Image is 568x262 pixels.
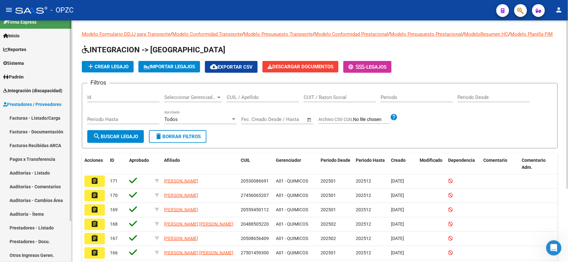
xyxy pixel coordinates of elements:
[276,193,308,198] span: A01 - QUIMICOS
[484,158,508,163] span: Comentario
[91,249,98,257] mat-icon: assignment
[315,31,388,37] a: Modelo Conformidad Prestacional
[356,158,385,163] span: Periodo Hasta
[390,31,463,37] a: Modelo Presupuesto Prestacional
[391,207,404,212] span: [DATE]
[3,101,61,108] span: Prestadores / Proveedores
[149,130,206,143] button: Borrar Filtros
[127,153,152,175] datatable-header-cell: Aprobado
[138,61,200,72] button: IMPORTAR LEGAJOS
[3,87,62,94] span: Integración (discapacidad)
[321,193,336,198] span: 202501
[210,64,253,70] span: Exportar CSV
[276,158,301,163] span: Gerenciador
[321,178,336,183] span: 202501
[356,250,371,255] span: 202512
[241,221,269,227] span: 20488505220
[321,250,336,255] span: 202501
[144,64,195,70] span: IMPORTAR LEGAJOS
[391,178,404,183] span: [DATE]
[448,158,475,163] span: Dependencia
[129,158,149,163] span: Aprobado
[93,132,101,140] mat-icon: search
[244,31,313,37] a: Modelo Presupuesto Transporte
[164,207,198,212] span: [PERSON_NAME]
[155,134,201,139] span: Borrar Filtros
[241,178,269,183] span: 20530086691
[205,61,258,73] button: Exportar CSV
[172,31,242,37] a: Modelo Conformidad Transporte
[343,61,392,73] button: -Legajos
[238,153,273,175] datatable-header-cell: CUIL
[391,193,404,198] span: [DATE]
[82,45,225,54] span: INTEGRACION -> [GEOGRAPHIC_DATA]
[51,3,74,17] span: - OPZC
[522,158,546,170] span: Comentario Adm.
[353,153,388,175] datatable-header-cell: Periodo Hasta
[3,60,24,67] span: Sistema
[110,193,118,198] span: 170
[84,158,103,163] span: Acciones
[82,153,107,175] datatable-header-cell: Acciones
[276,250,308,255] span: A01 - QUIMICOS
[391,221,404,227] span: [DATE]
[356,236,371,241] span: 202512
[348,64,366,70] span: -
[321,236,336,241] span: 202502
[87,130,144,143] button: Buscar Legajo
[241,158,250,163] span: CUIL
[276,178,308,183] span: A01 - QUIMICOS
[276,236,308,241] span: A01 - QUIMICOS
[241,236,269,241] span: 20508656409
[82,61,134,72] button: Crear Legajo
[110,236,118,241] span: 167
[519,153,558,175] datatable-header-cell: Comentario Adm.
[276,207,308,212] span: A01 - QUIMICOS
[241,250,269,255] span: 27501459300
[3,73,24,80] span: Padrón
[87,78,109,87] h3: Filtros
[318,117,353,122] span: Archivo CSV CUIL
[164,221,233,227] span: [PERSON_NAME] [PERSON_NAME]
[276,221,308,227] span: A01 - QUIMICOS
[388,153,417,175] datatable-header-cell: Creado
[546,240,562,256] iframe: Intercom live chat
[353,117,390,123] input: Archivo CSV CUIL
[356,193,371,198] span: 202512
[5,6,13,14] mat-icon: menu
[164,193,198,198] span: [PERSON_NAME]
[391,158,406,163] span: Creado
[82,31,170,37] a: Modelo Formulario DDJJ para Transporte
[262,61,338,72] button: Descargar Documentos
[110,158,114,163] span: ID
[3,32,19,39] span: Inicio
[155,132,162,140] mat-icon: delete
[273,153,318,175] datatable-header-cell: Gerenciador
[555,6,563,14] mat-icon: person
[107,153,127,175] datatable-header-cell: ID
[87,63,95,70] mat-icon: add
[481,153,519,175] datatable-header-cell: Comentario
[391,236,404,241] span: [DATE]
[510,31,553,37] a: Modelo Planilla FIM
[446,153,481,175] datatable-header-cell: Dependencia
[110,207,118,212] span: 169
[93,134,138,139] span: Buscar Legajo
[164,178,198,183] span: [PERSON_NAME]
[464,31,509,37] a: ModeloResumen HC
[164,250,233,255] span: [PERSON_NAME] [PERSON_NAME]
[241,193,269,198] span: 27456065207
[321,221,336,227] span: 202502
[110,221,118,227] span: 168
[3,19,36,26] span: Firma Express
[356,221,371,227] span: 202512
[241,207,269,212] span: 20559450112
[366,64,386,70] span: Legajos
[87,64,128,70] span: Crear Legajo
[164,236,198,241] span: [PERSON_NAME]
[164,116,178,122] span: Todos
[356,207,371,212] span: 202512
[318,153,353,175] datatable-header-cell: Periodo Desde
[417,153,446,175] datatable-header-cell: Modificado
[91,191,98,199] mat-icon: assignment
